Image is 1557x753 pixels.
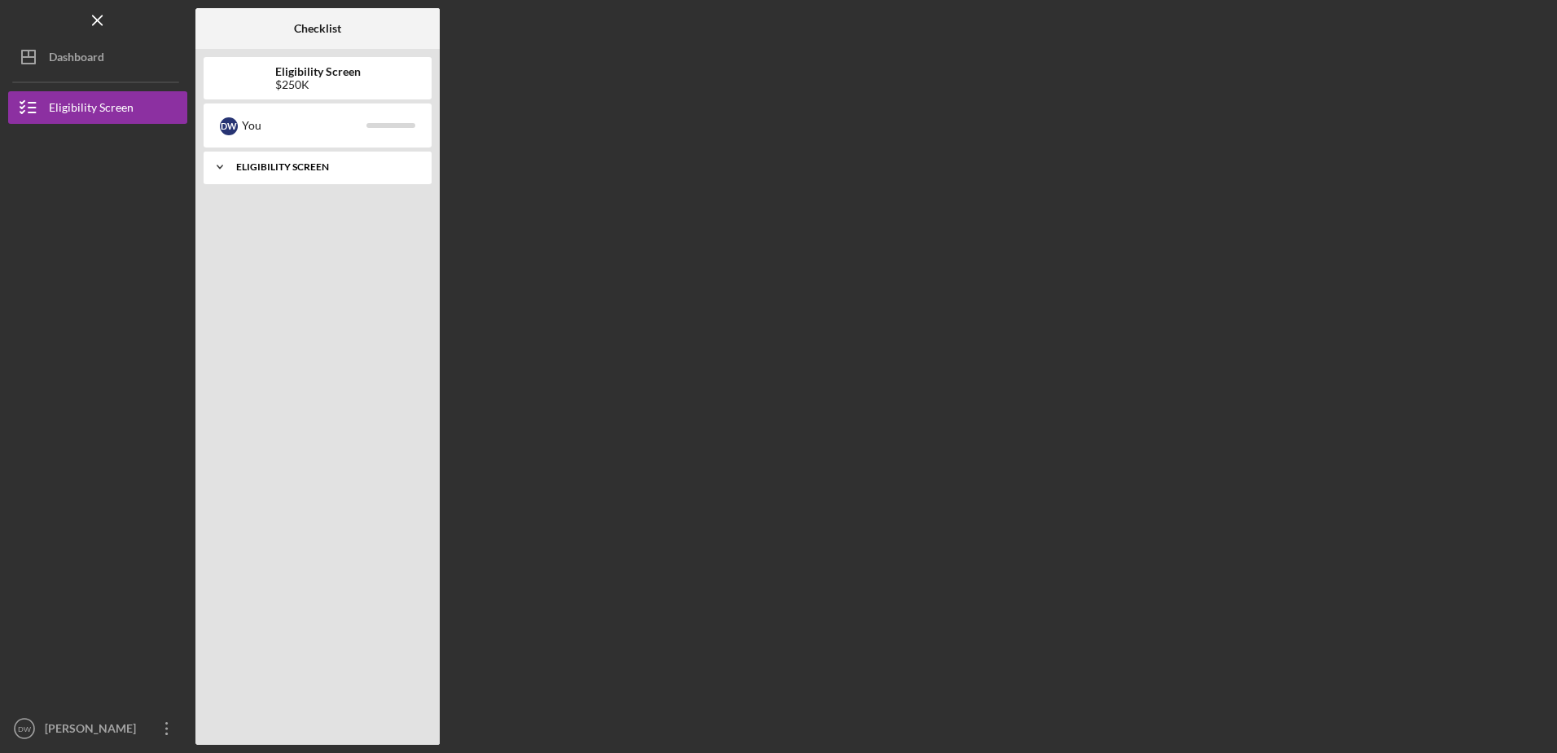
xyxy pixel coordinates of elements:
div: $250K [275,78,361,91]
div: Eligibility Screen [49,91,134,128]
div: Eligibility Screen [236,162,411,172]
text: DW [18,724,32,733]
button: Eligibility Screen [8,91,187,124]
b: Checklist [294,22,341,35]
div: D W [220,117,238,135]
button: DW[PERSON_NAME] [8,712,187,745]
b: Eligibility Screen [275,65,361,78]
div: [PERSON_NAME] [41,712,147,749]
div: Dashboard [49,41,104,77]
button: Dashboard [8,41,187,73]
div: You [242,112,366,139]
